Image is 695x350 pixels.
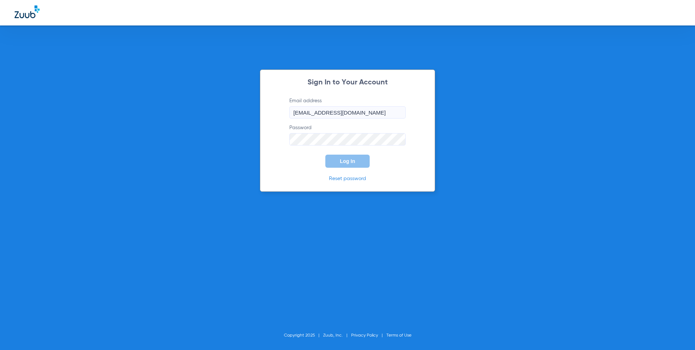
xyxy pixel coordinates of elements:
[386,333,411,338] a: Terms of Use
[323,332,351,339] li: Zuub, Inc.
[325,155,370,168] button: Log In
[289,97,406,119] label: Email address
[351,333,378,338] a: Privacy Policy
[340,158,355,164] span: Log In
[289,133,406,146] input: Password
[284,332,323,339] li: Copyright 2025
[278,79,417,86] h2: Sign In to Your Account
[659,315,695,350] iframe: Chat Widget
[15,5,40,18] img: Zuub Logo
[329,176,366,181] a: Reset password
[289,124,406,146] label: Password
[289,106,406,119] input: Email address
